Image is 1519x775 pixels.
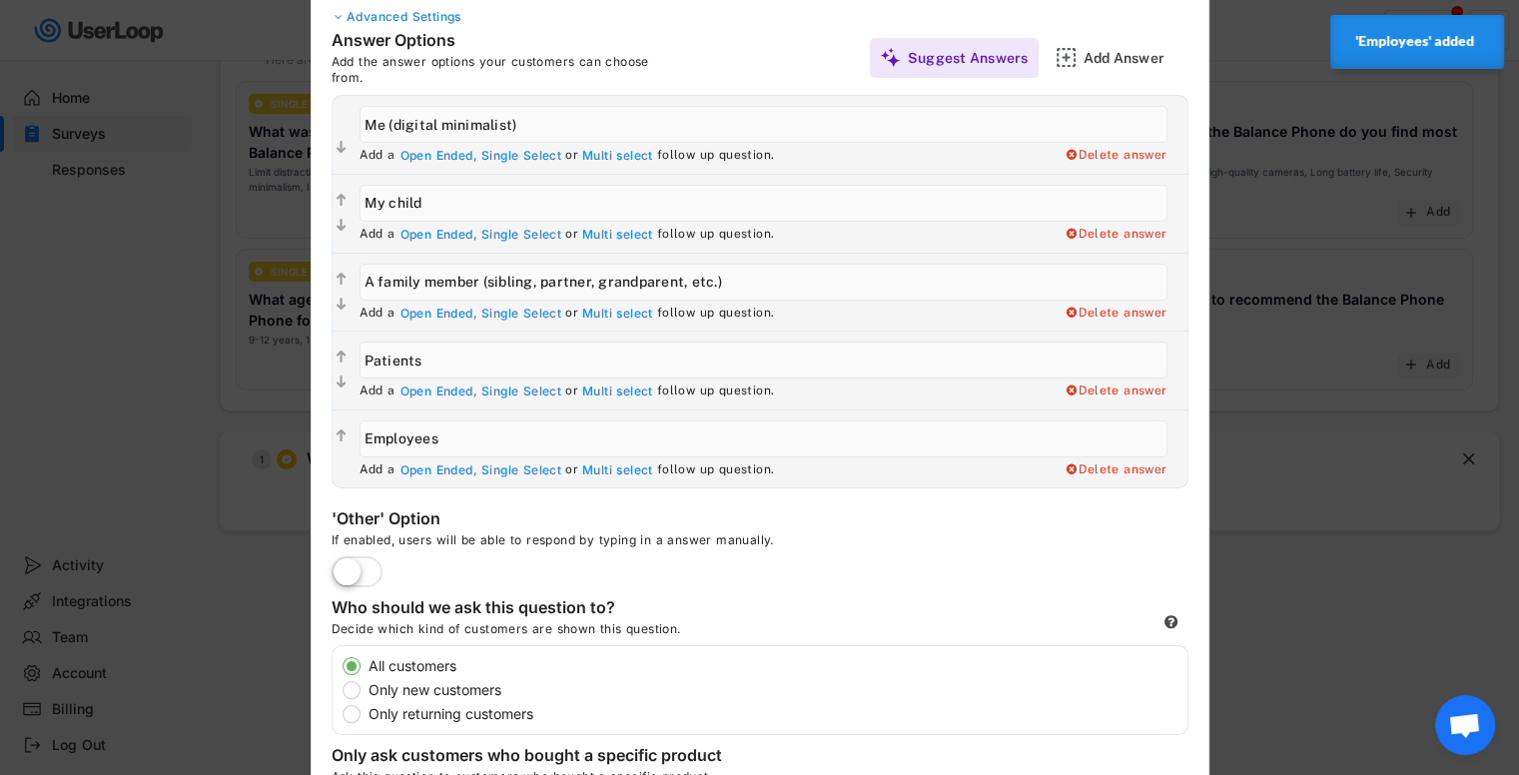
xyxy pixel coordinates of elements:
[481,306,561,322] div: Single Select
[880,47,901,68] img: MagicMajor%20%28Purple%29.svg
[360,384,395,399] div: Add a
[400,462,477,478] div: Open Ended,
[332,532,931,556] div: If enabled, users will be able to respond by typing in a answer manually.
[337,139,347,156] text: 
[332,508,731,532] div: 'Other' Option
[582,462,653,478] div: Multi select
[337,217,347,234] text: 
[657,227,775,243] div: follow up question.
[332,9,1188,25] div: Advanced Settings
[332,30,631,54] div: Answer Options
[337,296,347,313] text: 
[337,271,347,288] text: 
[582,306,653,322] div: Multi select
[333,295,350,315] button: 
[360,462,395,478] div: Add a
[657,306,775,322] div: follow up question.
[332,597,731,621] div: Who should we ask this question to?
[1064,148,1167,164] div: Delete answer
[332,621,831,645] div: Decide which kind of customers are shown this question.
[481,227,561,243] div: Single Select
[360,306,395,322] div: Add a
[582,227,653,243] div: Multi select
[657,462,775,478] div: follow up question.
[1084,49,1183,67] div: Add Answer
[360,148,395,164] div: Add a
[333,216,350,236] button: 
[360,227,395,243] div: Add a
[363,659,1187,673] label: All customers
[333,191,350,211] button: 
[1435,695,1495,755] div: Chat abierto
[360,420,1167,457] input: Employees
[333,138,350,158] button: 
[565,384,578,399] div: or
[337,375,347,391] text: 
[360,185,1167,222] input: My child
[400,384,477,399] div: Open Ended,
[1064,462,1167,478] div: Delete answer
[363,707,1187,721] label: Only returning customers
[481,462,561,478] div: Single Select
[657,148,775,164] div: follow up question.
[337,427,347,444] text: 
[565,227,578,243] div: or
[565,462,578,478] div: or
[333,270,350,290] button: 
[400,306,477,322] div: Open Ended,
[565,148,578,164] div: or
[582,384,653,399] div: Multi select
[565,306,578,322] div: or
[360,342,1167,379] input: Patients
[908,49,1029,67] div: Suggest Answers
[333,348,350,368] button: 
[333,373,350,392] button: 
[481,384,561,399] div: Single Select
[481,148,561,164] div: Single Select
[333,426,350,446] button: 
[400,227,477,243] div: Open Ended,
[1056,47,1077,68] img: AddMajor.svg
[332,745,731,769] div: Only ask customers who bought a specific product
[332,54,681,85] div: Add the answer options your customers can choose from.
[360,106,1167,143] input: Me (digital minimalist)
[363,683,1187,697] label: Only new customers
[1355,33,1474,49] strong: 'Employees' added
[1064,306,1167,322] div: Delete answer
[1064,227,1167,243] div: Delete answer
[337,350,347,367] text: 
[360,264,1167,301] input: A family member (sibling, partner, grandparent, etc.)
[400,148,477,164] div: Open Ended,
[657,384,775,399] div: follow up question.
[337,192,347,209] text: 
[1064,384,1167,399] div: Delete answer
[582,148,653,164] div: Multi select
